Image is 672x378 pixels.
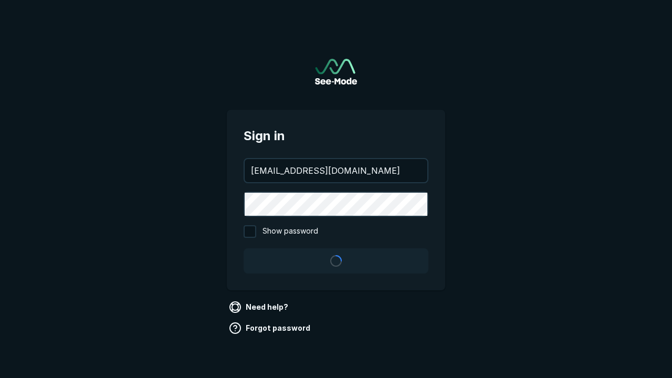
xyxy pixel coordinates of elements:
span: Sign in [244,127,428,145]
input: your@email.com [245,159,427,182]
a: Go to sign in [315,59,357,85]
img: See-Mode Logo [315,59,357,85]
a: Need help? [227,299,292,316]
span: Show password [262,225,318,238]
a: Forgot password [227,320,314,337]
